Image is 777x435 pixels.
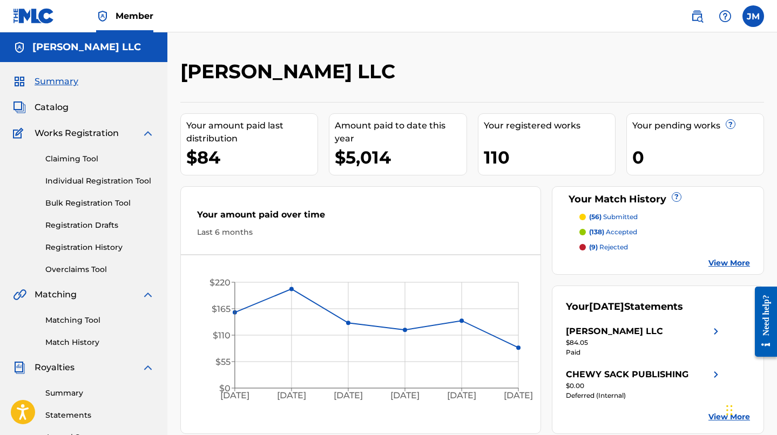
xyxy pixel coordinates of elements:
div: Drag [726,394,733,426]
div: $84 [186,145,317,169]
a: Statements [45,410,154,421]
a: CHEWY SACK PUBLISHINGright chevron icon$0.00Deferred (Internal) [566,368,722,400]
h5: HUEY MACK LLC [32,41,141,53]
a: View More [708,257,750,269]
tspan: $0 [219,383,231,393]
a: Registration Drafts [45,220,154,231]
a: (138) accepted [579,227,750,237]
a: Bulk Registration Tool [45,198,154,209]
img: Catalog [13,101,26,114]
a: (9) rejected [579,242,750,252]
tspan: [DATE] [277,391,306,401]
a: Match History [45,337,154,348]
span: Member [116,10,153,22]
p: accepted [589,227,637,237]
a: SummarySummary [13,75,78,88]
a: Summary [45,388,154,399]
div: Your Statements [566,300,683,314]
p: rejected [589,242,628,252]
div: User Menu [742,5,764,27]
img: search [691,10,704,23]
img: right chevron icon [710,368,722,381]
span: Royalties [35,361,75,374]
span: [DATE] [589,301,624,312]
a: Individual Registration Tool [45,175,154,187]
div: Amount paid to date this year [335,119,466,145]
div: [PERSON_NAME] LLC [566,325,663,338]
div: CHEWY SACK PUBLISHING [566,368,688,381]
p: submitted [589,212,638,222]
tspan: $110 [213,330,231,341]
div: Last 6 months [197,227,524,238]
a: (56) submitted [579,212,750,222]
h2: [PERSON_NAME] LLC [180,59,401,84]
div: $0.00 [566,381,722,391]
img: Works Registration [13,127,27,140]
a: CatalogCatalog [13,101,69,114]
img: Accounts [13,41,26,54]
a: View More [708,411,750,423]
img: expand [141,127,154,140]
tspan: [DATE] [391,391,420,401]
img: Royalties [13,361,26,374]
a: Claiming Tool [45,153,154,165]
iframe: Chat Widget [723,383,777,435]
div: Your amount paid over time [197,208,524,227]
tspan: [DATE] [334,391,363,401]
a: [PERSON_NAME] LLCright chevron icon$84.05Paid [566,325,722,357]
div: Deferred (Internal) [566,391,722,400]
span: Summary [35,75,78,88]
tspan: [DATE] [220,391,249,401]
span: Works Registration [35,127,119,140]
div: Your amount paid last distribution [186,119,317,145]
span: Catalog [35,101,69,114]
iframe: Resource Center [747,278,777,365]
img: help [719,10,732,23]
img: Top Rightsholder [96,10,109,23]
div: Help [714,5,736,27]
tspan: $165 [212,304,231,314]
span: (56) [589,213,602,221]
div: 110 [484,145,615,169]
a: Overclaims Tool [45,264,154,275]
span: (9) [589,243,598,251]
div: $5,014 [335,145,466,169]
tspan: $220 [210,277,231,288]
span: Matching [35,288,77,301]
a: Matching Tool [45,315,154,326]
tspan: $55 [215,357,231,367]
tspan: [DATE] [448,391,477,401]
span: ? [726,120,735,128]
img: expand [141,361,154,374]
div: Your registered works [484,119,615,132]
a: Public Search [686,5,708,27]
tspan: [DATE] [504,391,533,401]
div: $84.05 [566,338,722,348]
img: Matching [13,288,26,301]
img: MLC Logo [13,8,55,24]
div: Paid [566,348,722,357]
div: Your pending works [632,119,764,132]
img: right chevron icon [710,325,722,338]
div: 0 [632,145,764,169]
span: (138) [589,228,604,236]
span: ? [672,193,681,201]
a: Registration History [45,242,154,253]
div: Your Match History [566,192,750,207]
img: Summary [13,75,26,88]
img: expand [141,288,154,301]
